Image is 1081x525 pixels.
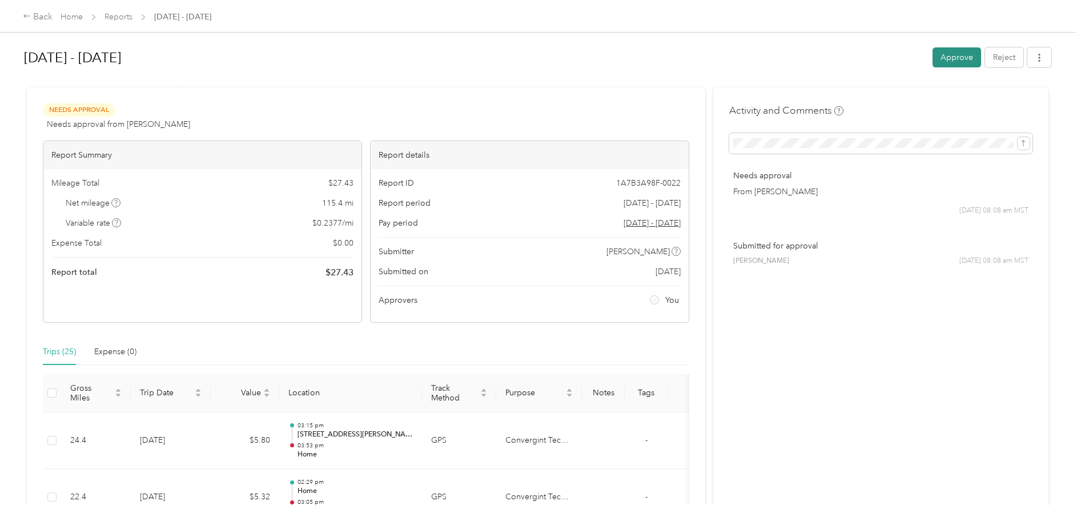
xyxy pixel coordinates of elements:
span: Pay period [379,217,418,229]
div: Report details [371,141,689,169]
span: caret-down [115,392,122,399]
iframe: Everlance-gr Chat Button Frame [1017,461,1081,525]
span: Submitter [379,246,414,258]
td: [DATE] [131,412,211,470]
span: Purpose [505,388,564,398]
div: Report Summary [43,141,361,169]
span: caret-up [480,387,487,394]
span: [DATE] 08:08 am MST [959,256,1028,266]
span: [DATE] - [DATE] [624,197,681,209]
span: [DATE] [656,266,681,278]
span: [PERSON_NAME] [733,256,789,266]
span: - [645,492,648,502]
button: Approve [933,47,981,67]
p: 02:29 pm [298,478,413,486]
th: Tags [625,374,668,412]
button: Reject [985,47,1023,67]
span: Submitted on [379,266,428,278]
th: Trip Date [131,374,211,412]
span: Approvers [379,294,417,306]
p: Home [298,486,413,496]
span: $ 27.43 [325,266,353,279]
span: [PERSON_NAME] [606,246,670,258]
span: Variable rate [66,217,122,229]
span: caret-up [115,387,122,394]
span: caret-up [195,387,202,394]
p: From [PERSON_NAME] [733,186,1028,198]
span: Gross Miles [70,383,112,403]
span: caret-down [566,392,573,399]
p: 03:15 pm [298,422,413,430]
a: Home [61,12,83,22]
span: Expense Total [51,237,102,249]
span: Needs Approval [43,103,115,117]
span: Value [220,388,261,398]
span: [DATE] - [DATE] [154,11,211,23]
span: Net mileage [66,197,121,209]
div: Back [23,10,53,24]
span: $ 27.43 [328,177,353,189]
th: Location [279,374,422,412]
span: caret-down [263,392,270,399]
span: Report ID [379,177,414,189]
th: Purpose [496,374,582,412]
div: Trips (25) [43,346,76,358]
p: Submitted for approval [733,240,1028,252]
span: caret-down [195,392,202,399]
p: 03:53 pm [298,442,413,450]
span: Trip Date [140,388,192,398]
span: Go to pay period [624,217,681,229]
span: 1A7B3A98F-0022 [616,177,681,189]
span: $ 0.2377 / mi [312,217,353,229]
span: - [645,435,648,445]
th: Notes [582,374,625,412]
span: Report period [379,197,431,209]
td: 24.4 [61,412,131,470]
a: Reports [105,12,132,22]
span: caret-up [263,387,270,394]
p: Needs approval [733,170,1028,182]
td: $5.80 [211,412,279,470]
p: [STREET_ADDRESS][PERSON_NAME] [298,430,413,440]
span: $ 0.00 [333,237,353,249]
p: 03:05 pm [298,498,413,506]
h1: Sep 1 - 30, 2025 [24,44,925,71]
span: Needs approval from [PERSON_NAME] [47,118,190,130]
span: Mileage Total [51,177,99,189]
div: Expense (0) [94,346,136,358]
p: Home [298,450,413,460]
span: caret-down [480,392,487,399]
span: 115.4 mi [322,197,353,209]
span: Report total [51,266,97,278]
span: You [665,294,679,306]
span: caret-up [566,387,573,394]
span: Track Method [431,383,478,403]
th: Track Method [422,374,496,412]
td: GPS [422,412,496,470]
th: Value [211,374,279,412]
h4: Activity and Comments [729,103,843,118]
td: Convergint Technologies [496,412,582,470]
span: [DATE] 08:08 am MST [959,206,1028,216]
th: Gross Miles [61,374,131,412]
